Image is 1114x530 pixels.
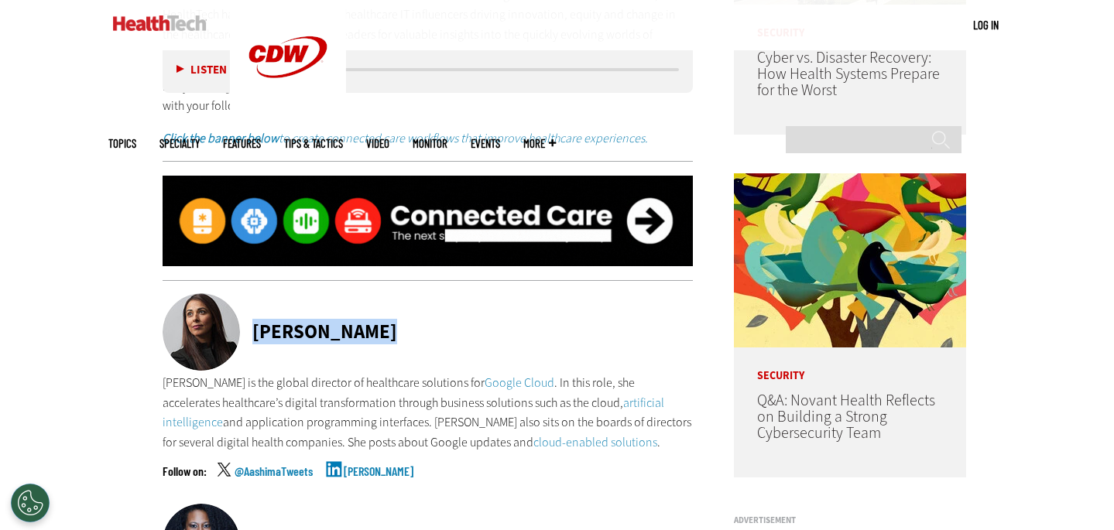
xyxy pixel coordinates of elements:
a: @AashimaTweets [235,465,313,504]
img: Aashima Gupta [163,293,240,371]
div: [PERSON_NAME] [252,322,397,341]
div: Cookies Settings [11,484,50,522]
p: Security [734,347,966,381]
a: cloud-enabled solutions [533,434,657,450]
a: Events [471,138,500,149]
a: Log in [973,18,999,32]
span: Specialty [159,138,200,149]
a: [PERSON_NAME] [344,465,413,504]
a: Google Cloud [485,374,554,391]
img: abstract illustration of a tree [734,173,966,347]
span: More [523,138,556,149]
a: Q&A: Novant Health Reflects on Building a Strong Cybersecurity Team [757,390,935,443]
a: CDW [230,102,346,118]
a: Video [366,138,389,149]
button: Open Preferences [11,484,50,522]
a: Features [223,138,261,149]
h3: Advertisement [734,516,966,525]
a: MonITor [413,138,447,149]
img: ht-connected care-animated-2024-next stop-desktop [163,176,694,267]
img: Home [113,15,207,31]
a: Tips & Tactics [284,138,343,149]
span: Topics [108,138,136,149]
p: [PERSON_NAME] is the global director of healthcare solutions for . In this role, she accelerates ... [163,373,694,452]
div: User menu [973,17,999,33]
